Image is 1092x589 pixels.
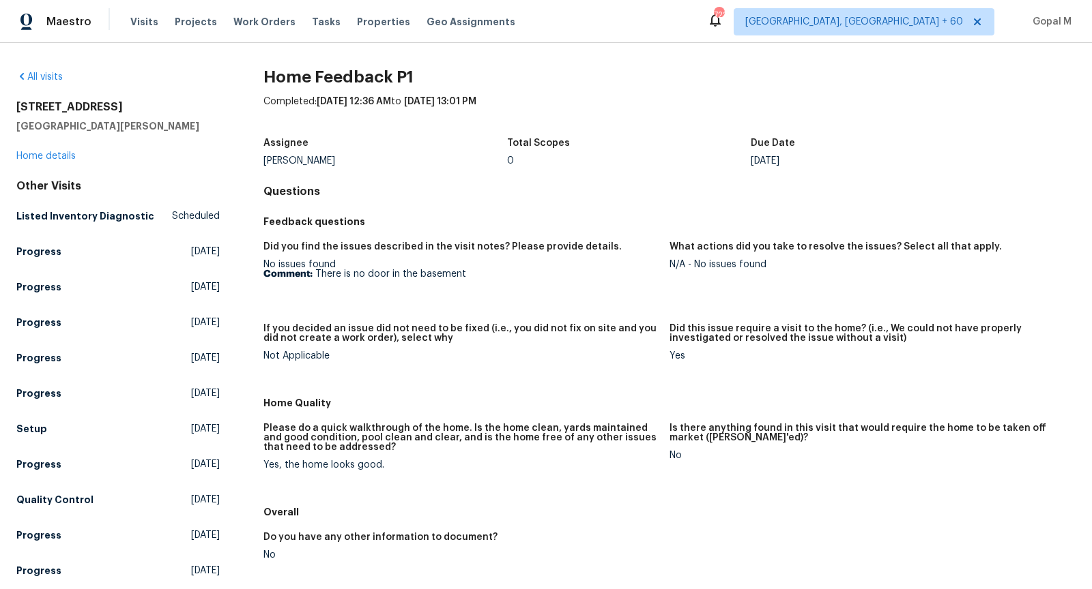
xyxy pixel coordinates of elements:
span: [DATE] [191,493,220,507]
h4: Questions [263,185,1076,198]
span: Scheduled [172,209,220,223]
div: Not Applicable [263,351,659,361]
h5: Progress [16,457,61,471]
a: Progress[DATE] [16,275,220,299]
span: Tasks [312,17,341,27]
h5: Is there anything found in this visit that would require the home to be taken off market ([PERSON... [670,423,1065,442]
h5: Progress [16,316,61,329]
a: Setup[DATE] [16,417,220,441]
h5: Progress [16,351,61,365]
span: [DATE] [191,280,220,294]
h5: Please do a quick walkthrough of the home. Is the home clean, yards maintained and good condition... [263,423,659,452]
a: Listed Inventory DiagnosticScheduled [16,204,220,228]
h5: Listed Inventory Diagnostic [16,209,154,223]
h2: Home Feedback P1 [263,70,1076,84]
h5: Assignee [263,138,308,148]
div: Completed: to [263,95,1076,130]
h2: [STREET_ADDRESS] [16,100,220,114]
h5: [GEOGRAPHIC_DATA][PERSON_NAME] [16,119,220,133]
h5: Quality Control [16,493,94,507]
b: Comment: [263,269,313,279]
div: 722 [714,8,723,22]
span: [DATE] [191,316,220,329]
a: Progress[DATE] [16,381,220,406]
h5: Progress [16,245,61,258]
span: Geo Assignments [427,15,515,29]
span: [DATE] [191,387,220,400]
h5: Setup [16,422,47,436]
div: No [670,451,1065,460]
h5: Total Scopes [507,138,570,148]
div: No [263,550,659,560]
p: There is no door in the basement [263,269,659,279]
a: Progress[DATE] [16,558,220,583]
span: [DATE] [191,564,220,577]
a: Progress[DATE] [16,310,220,335]
h5: Progress [16,564,61,577]
a: Home details [16,151,76,161]
div: Other Visits [16,179,220,193]
div: Yes [670,351,1065,361]
span: Properties [357,15,410,29]
span: [DATE] 13:01 PM [404,97,476,106]
span: Maestro [46,15,91,29]
a: Progress[DATE] [16,523,220,547]
span: [DATE] [191,422,220,436]
div: [DATE] [751,156,994,166]
a: Progress[DATE] [16,452,220,477]
a: Progress[DATE] [16,346,220,370]
span: [DATE] [191,528,220,542]
div: Yes, the home looks good. [263,460,659,470]
span: [DATE] [191,351,220,365]
h5: If you decided an issue did not need to be fixed (i.e., you did not fix on site and you did not c... [263,324,659,343]
div: N/A - No issues found [670,260,1065,269]
div: 0 [507,156,751,166]
h5: Did you find the issues described in the visit notes? Please provide details. [263,242,622,252]
span: [DATE] [191,457,220,471]
a: Progress[DATE] [16,239,220,264]
a: Quality Control[DATE] [16,487,220,512]
h5: Home Quality [263,396,1076,410]
span: Visits [130,15,158,29]
h5: What actions did you take to resolve the issues? Select all that apply. [670,242,1002,252]
span: [DATE] [191,245,220,258]
span: Work Orders [233,15,296,29]
h5: Progress [16,280,61,294]
span: Gopal M [1027,15,1072,29]
h5: Progress [16,528,61,542]
div: [PERSON_NAME] [263,156,507,166]
span: Projects [175,15,217,29]
div: No issues found [263,260,659,279]
a: All visits [16,72,63,82]
h5: Progress [16,387,61,400]
span: [DATE] 12:36 AM [317,97,391,106]
h5: Do you have any other information to document? [263,532,498,542]
h5: Overall [263,505,1076,519]
h5: Feedback questions [263,215,1076,228]
h5: Due Date [751,138,795,148]
h5: Did this issue require a visit to the home? (i.e., We could not have properly investigated or res... [670,324,1065,343]
span: [GEOGRAPHIC_DATA], [GEOGRAPHIC_DATA] + 60 [745,15,963,29]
